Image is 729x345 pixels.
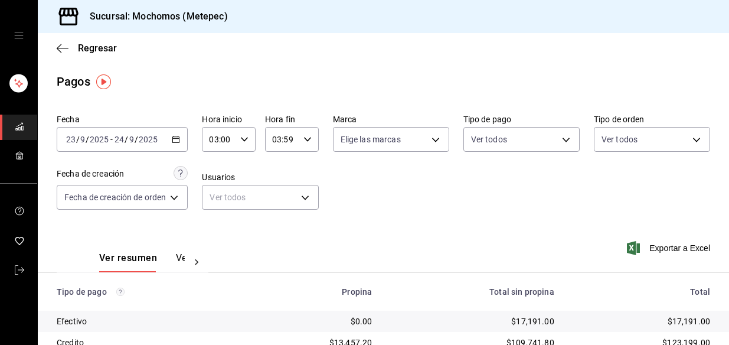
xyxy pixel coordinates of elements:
span: / [125,135,128,144]
span: Regresar [78,43,117,54]
div: Pagos [57,73,90,90]
svg: Los pagos realizados con Pay y otras terminales son montos brutos. [116,288,125,296]
span: Fecha de creación de orden [64,191,166,203]
input: ---- [138,135,158,144]
label: Usuarios [202,173,318,181]
label: Marca [333,115,449,123]
img: Tooltip marker [96,74,111,89]
button: Regresar [57,43,117,54]
button: Ver resumen [99,252,157,272]
button: Ver pagos [176,252,220,272]
div: Fecha de creación [57,168,124,180]
label: Fecha [57,115,188,123]
div: $0.00 [257,315,372,327]
div: $17,191.00 [391,315,554,327]
div: Efectivo [57,315,238,327]
input: -- [129,135,135,144]
div: Total sin propina [391,287,554,297]
div: Total [573,287,710,297]
label: Tipo de pago [463,115,580,123]
label: Hora inicio [202,115,256,123]
span: / [135,135,138,144]
h3: Sucursal: Mochomos (Metepec) [80,9,228,24]
span: Ver todos [471,134,507,145]
span: / [86,135,89,144]
button: Exportar a Excel [629,241,710,255]
input: -- [80,135,86,144]
div: $17,191.00 [573,315,710,327]
button: open drawer [14,31,24,40]
label: Hora fin [265,115,319,123]
div: Tipo de pago [57,287,238,297]
input: -- [114,135,125,144]
div: navigation tabs [99,252,185,272]
span: - [110,135,113,144]
div: Ver todos [202,185,318,210]
div: Propina [257,287,372,297]
label: Tipo de orden [594,115,710,123]
input: ---- [89,135,109,144]
input: -- [66,135,76,144]
span: Ver todos [601,134,638,145]
span: / [76,135,80,144]
span: Elige las marcas [341,134,401,145]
